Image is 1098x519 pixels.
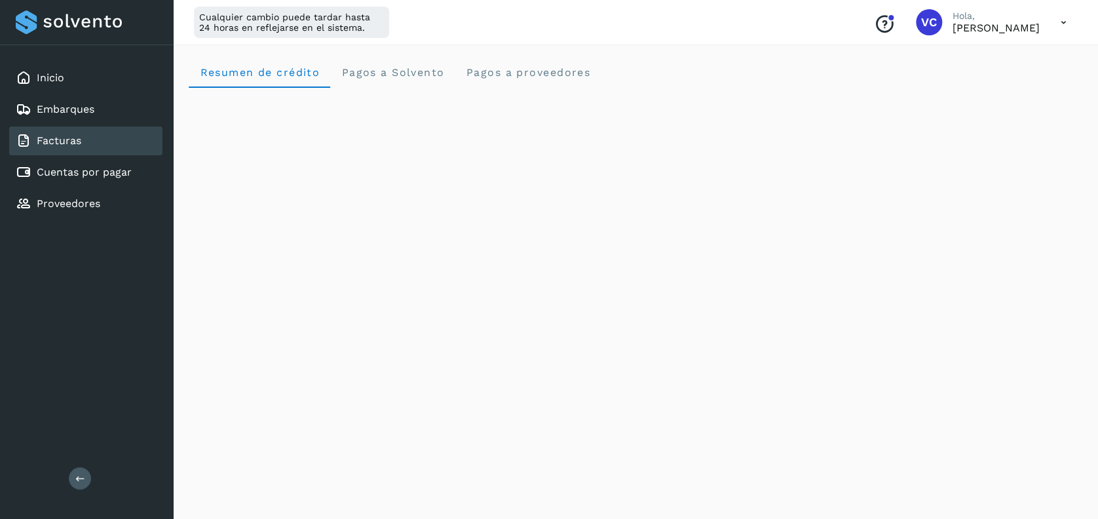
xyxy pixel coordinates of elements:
div: Cualquier cambio puede tardar hasta 24 horas en reflejarse en el sistema. [194,7,389,38]
a: Embarques [37,103,94,115]
span: Resumen de crédito [199,66,320,79]
span: Pagos a Solvento [341,66,444,79]
a: Cuentas por pagar [37,166,132,178]
p: Hola, [953,10,1040,22]
a: Proveedores [37,197,100,210]
div: Proveedores [9,189,162,218]
div: Cuentas por pagar [9,158,162,187]
div: Inicio [9,64,162,92]
a: Facturas [37,134,81,147]
span: Pagos a proveedores [465,66,590,79]
div: Embarques [9,95,162,124]
div: Facturas [9,126,162,155]
a: Inicio [37,71,64,84]
p: Viridiana Cruz [953,22,1040,34]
